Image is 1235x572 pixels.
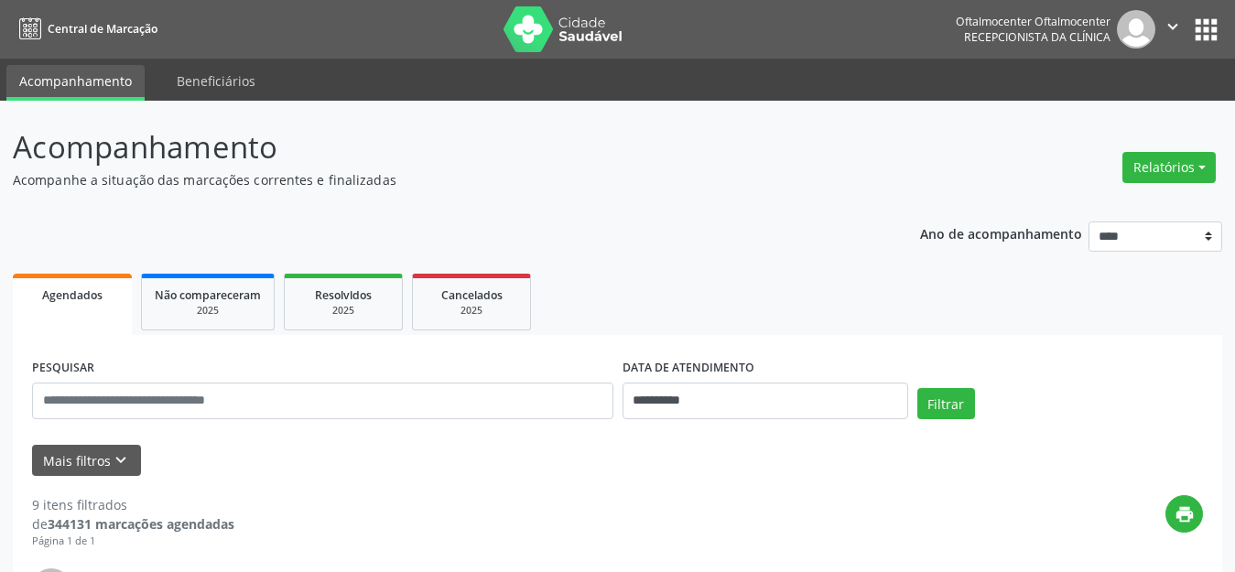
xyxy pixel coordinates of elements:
span: Resolvidos [315,287,372,303]
i: print [1175,504,1195,524]
p: Acompanhe a situação das marcações correntes e finalizadas [13,170,860,189]
span: Agendados [42,287,103,303]
a: Central de Marcação [13,14,157,44]
div: de [32,514,234,534]
div: Oftalmocenter Oftalmocenter [956,14,1110,29]
p: Acompanhamento [13,124,860,170]
span: Central de Marcação [48,21,157,37]
div: 9 itens filtrados [32,495,234,514]
label: PESQUISAR [32,354,94,383]
button: Mais filtroskeyboard_arrow_down [32,445,141,477]
div: 2025 [298,304,389,318]
button:  [1155,10,1190,49]
label: DATA DE ATENDIMENTO [623,354,754,383]
a: Acompanhamento [6,65,145,101]
button: apps [1190,14,1222,46]
button: print [1165,495,1203,533]
span: Recepcionista da clínica [964,29,1110,45]
img: img [1117,10,1155,49]
a: Beneficiários [164,65,268,97]
button: Relatórios [1122,152,1216,183]
i:  [1163,16,1183,37]
div: 2025 [426,304,517,318]
span: Cancelados [441,287,503,303]
div: 2025 [155,304,261,318]
span: Não compareceram [155,287,261,303]
p: Ano de acompanhamento [920,221,1082,244]
div: Página 1 de 1 [32,534,234,549]
i: keyboard_arrow_down [111,450,131,470]
strong: 344131 marcações agendadas [48,515,234,533]
button: Filtrar [917,388,975,419]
